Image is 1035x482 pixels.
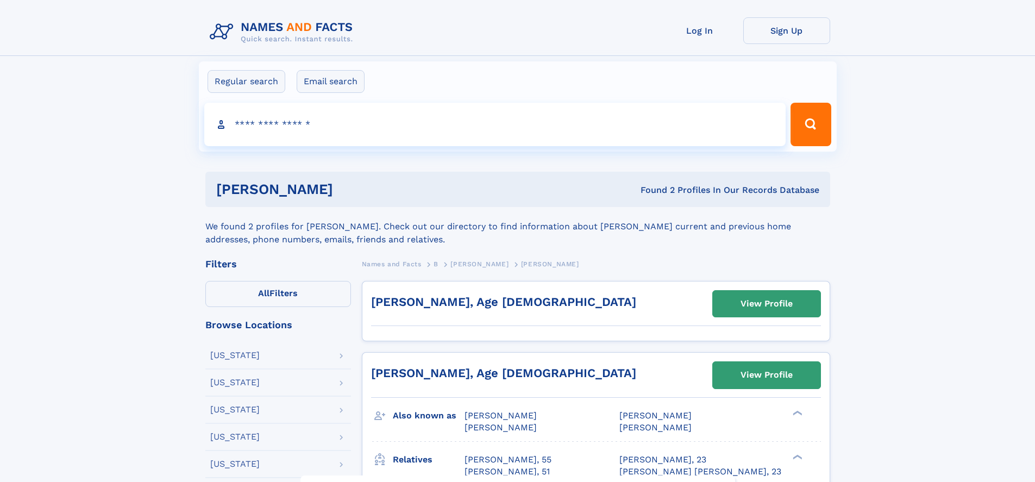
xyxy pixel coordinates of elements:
div: Filters [205,259,351,269]
div: View Profile [741,291,793,316]
div: Found 2 Profiles In Our Records Database [487,184,819,196]
a: [PERSON_NAME], Age [DEMOGRAPHIC_DATA] [371,366,636,380]
a: Names and Facts [362,257,422,271]
button: Search Button [791,103,831,146]
a: [PERSON_NAME], 51 [465,466,550,478]
span: [PERSON_NAME] [465,410,537,421]
h1: [PERSON_NAME] [216,183,487,196]
a: View Profile [713,291,820,317]
span: [PERSON_NAME] [465,422,537,433]
a: [PERSON_NAME], Age [DEMOGRAPHIC_DATA] [371,295,636,309]
div: [US_STATE] [210,460,260,468]
div: [US_STATE] [210,378,260,387]
div: [US_STATE] [210,433,260,441]
a: B [434,257,438,271]
a: Log In [656,17,743,44]
div: [US_STATE] [210,351,260,360]
input: search input [204,103,786,146]
label: Regular search [208,70,285,93]
div: ❯ [790,453,803,460]
div: [US_STATE] [210,405,260,414]
span: [PERSON_NAME] [619,410,692,421]
a: [PERSON_NAME], 55 [465,454,551,466]
h3: Relatives [393,450,465,469]
a: Sign Up [743,17,830,44]
h3: Also known as [393,406,465,425]
div: Browse Locations [205,320,351,330]
div: We found 2 profiles for [PERSON_NAME]. Check out our directory to find information about [PERSON_... [205,207,830,246]
span: All [258,288,269,298]
span: B [434,260,438,268]
a: [PERSON_NAME] [450,257,509,271]
div: View Profile [741,362,793,387]
span: [PERSON_NAME] [450,260,509,268]
label: Email search [297,70,365,93]
a: View Profile [713,362,820,388]
span: [PERSON_NAME] [521,260,579,268]
a: [PERSON_NAME], 23 [619,454,706,466]
a: [PERSON_NAME] [PERSON_NAME], 23 [619,466,781,478]
label: Filters [205,281,351,307]
div: ❯ [790,409,803,416]
img: Logo Names and Facts [205,17,362,47]
span: [PERSON_NAME] [619,422,692,433]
